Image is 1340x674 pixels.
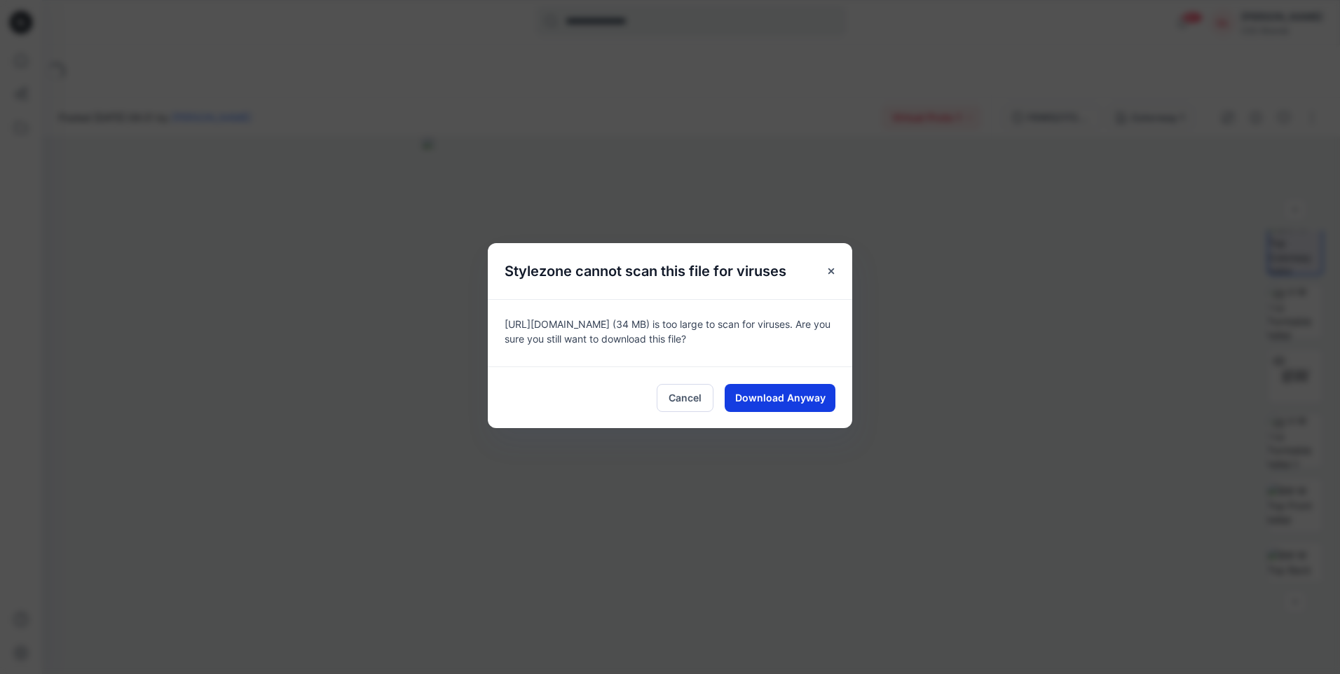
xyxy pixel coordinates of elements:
[669,390,702,405] span: Cancel
[488,299,852,366] div: [URL][DOMAIN_NAME] (34 MB) is too large to scan for viruses. Are you sure you still want to downl...
[735,390,826,405] span: Download Anyway
[657,384,713,412] button: Cancel
[819,259,844,284] button: Close
[725,384,835,412] button: Download Anyway
[488,243,803,299] h5: Stylezone cannot scan this file for viruses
